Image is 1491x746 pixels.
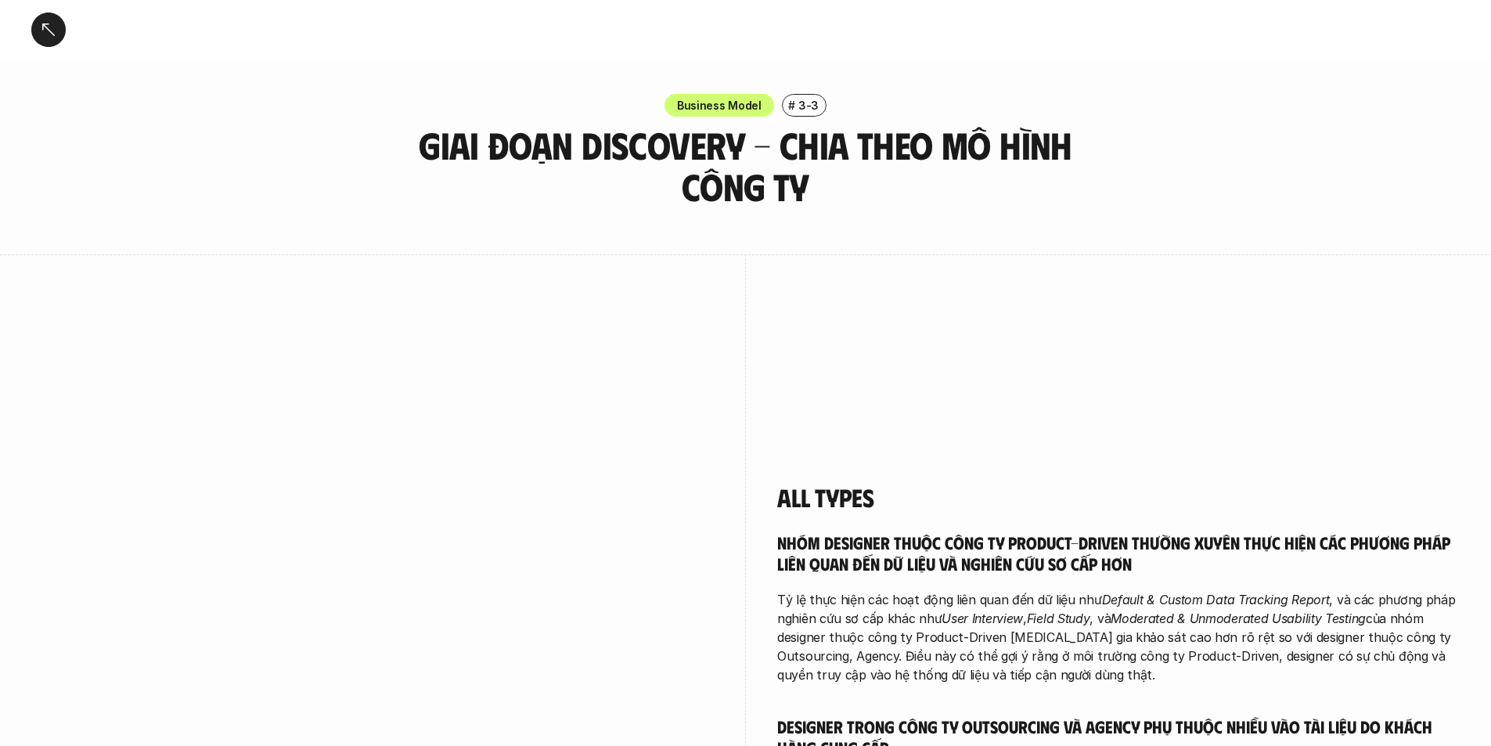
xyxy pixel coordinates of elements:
[777,532,1460,575] h5: Nhóm designer thuộc công ty Product-driven thường xuyên thực hiện các phương pháp liên quan đến d...
[788,99,795,111] h6: #
[942,611,1023,626] em: User Interview
[798,97,819,114] p: 3-3
[413,124,1079,207] h3: Giai đoạn Discovery - Chia theo mô hình công ty
[677,97,762,114] p: Business Model
[777,482,1460,512] h4: All Types
[824,320,895,342] h5: overview
[1027,611,1090,626] em: Field Study
[1102,592,1330,607] em: Default & Custom Data Tracking Report
[802,354,1435,448] p: Trong tập được khảo sát, các designer làm việc ở công ty Product-Driven có xu hướng được trao quy...
[1111,611,1366,626] em: Moderated & Unmoderated Usability Testing
[777,590,1460,684] p: Tỷ lệ thực hiện các hoạt động liên quan đến dữ liệu như , và các phương pháp nghiên cứu sơ cấp kh...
